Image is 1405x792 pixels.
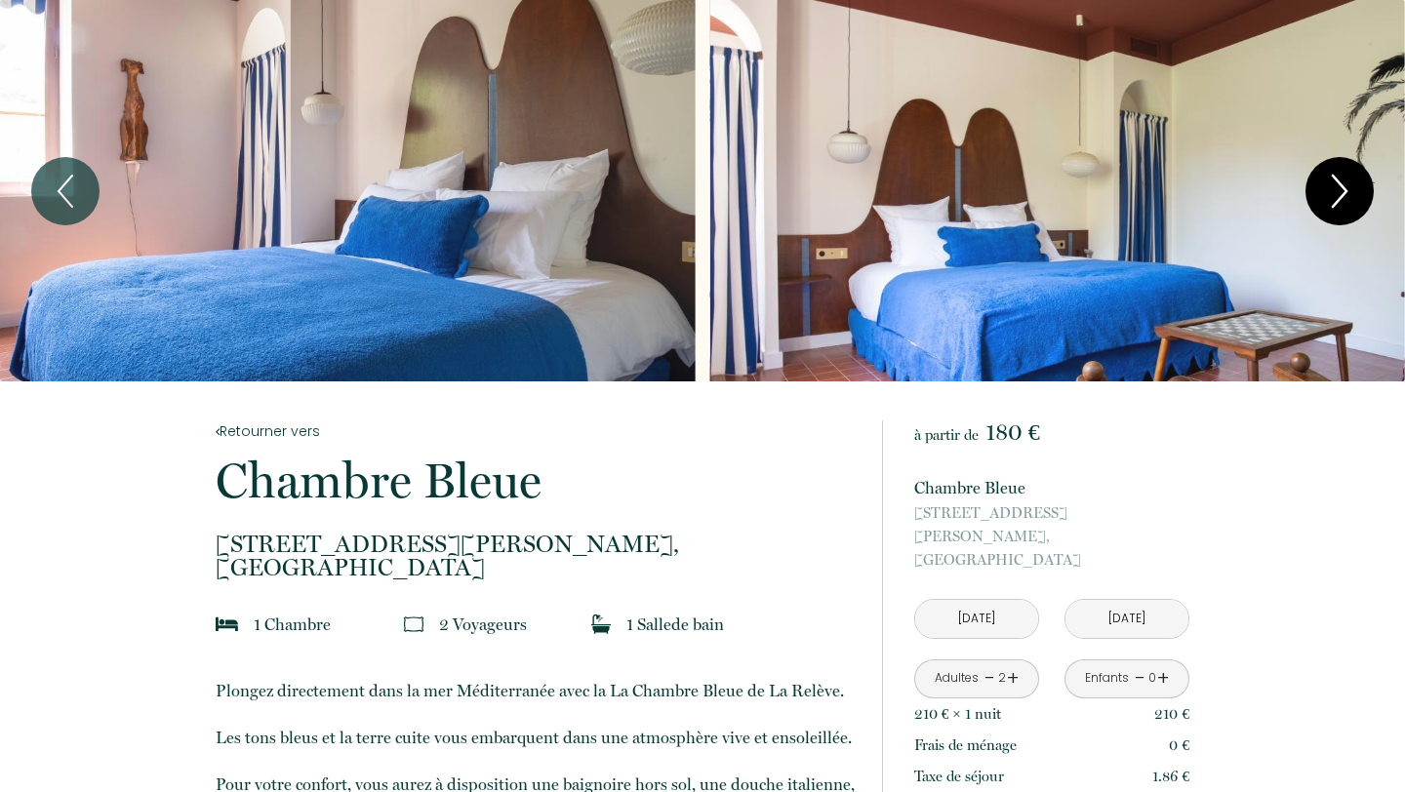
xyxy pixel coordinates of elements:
p: Chambre Bleue [914,474,1189,501]
p: [GEOGRAPHIC_DATA] [216,533,856,579]
a: + [1007,663,1019,693]
span: 180 € [985,418,1040,446]
a: Retourner vers [216,420,856,442]
p: Les tons bleus et la terre cuite vous embarquent dans une atmosphère vive et ensoleillée. [216,724,856,751]
p: [GEOGRAPHIC_DATA] [914,501,1189,572]
p: 1.86 € [1152,765,1189,788]
div: 0 [1147,669,1157,688]
img: guests [404,614,423,634]
p: 2 Voyageur [439,611,527,638]
span: [STREET_ADDRESS][PERSON_NAME], [216,533,856,556]
input: Arrivée [915,600,1038,638]
p: Plongez directement dans la mer Méditerranée avec la La Chambre Bleue de La Relève. [216,677,856,704]
button: Next [1305,157,1374,225]
input: Départ [1065,600,1188,638]
a: - [984,663,995,693]
p: 0 € [1169,733,1189,757]
span: s [520,614,527,634]
a: - [1135,663,1145,693]
p: 210 € [1154,702,1189,726]
p: 1 Chambre [254,611,331,638]
div: Adultes [935,669,979,688]
p: 1 Salle de bain [626,611,724,638]
div: Enfants [1085,669,1129,688]
p: 210 € × 1 nuit [914,702,1001,726]
p: Taxe de séjour [914,765,1004,788]
span: [STREET_ADDRESS][PERSON_NAME], [914,501,1189,548]
p: Frais de ménage [914,733,1017,757]
span: à partir de [914,426,979,444]
button: Previous [31,157,100,225]
div: 2 [996,669,1006,688]
a: + [1157,663,1169,693]
p: Chambre Bleue [216,456,856,505]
